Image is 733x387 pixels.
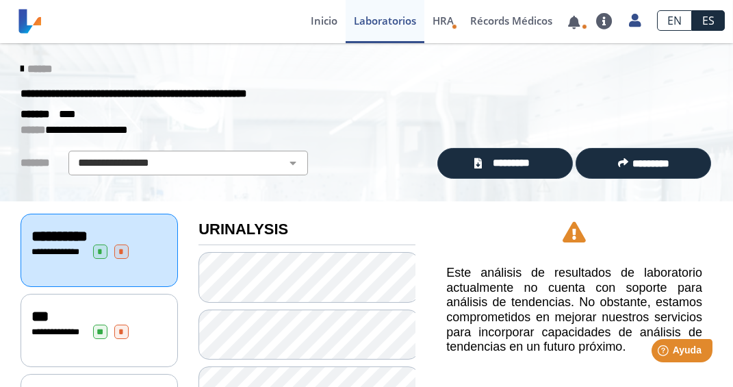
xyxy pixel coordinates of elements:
[611,334,718,372] iframe: Help widget launcher
[446,266,702,355] h5: Este análisis de resultados de laboratorio actualmente no cuenta con soporte para análisis de ten...
[198,221,288,238] b: URINALYSIS
[433,14,454,27] span: HRA
[657,10,692,31] a: EN
[692,10,725,31] a: ES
